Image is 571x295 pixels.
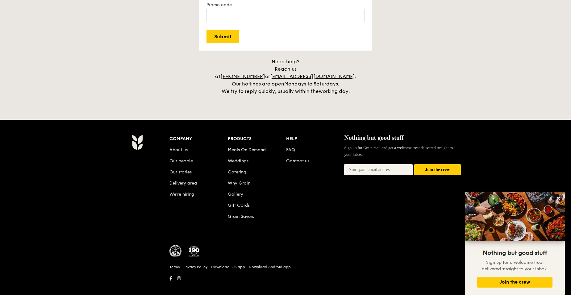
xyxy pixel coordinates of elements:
[169,181,197,186] a: Delivery area
[482,260,548,272] span: Sign up for a welcome treat delivered straight to your inbox.
[483,249,547,257] span: Nothing but good stuff
[228,214,254,219] a: Grain Savers
[228,147,266,152] a: Meals On Demand
[169,158,193,164] a: Our people
[169,135,228,143] div: Company
[319,88,350,94] span: working day.
[211,264,245,269] a: Download iOS app
[206,30,239,43] input: Submit
[344,164,413,175] input: Non-spam email address
[249,264,291,269] a: Download Android app
[169,245,182,257] img: MUIS Halal Certified
[169,264,180,269] a: Terms
[228,203,250,208] a: Gift Cards
[286,147,295,152] a: FAQ
[228,135,286,143] div: Products
[220,73,265,79] a: [PHONE_NUMBER]
[477,277,552,288] button: Join the crew
[228,192,243,197] a: Gallery
[270,73,355,79] a: [EMAIL_ADDRESS][DOMAIN_NAME]
[286,158,309,164] a: Contact us
[206,2,365,7] label: Promo code
[188,245,200,257] img: ISO Certified
[228,158,248,164] a: Weddings
[286,135,344,143] div: Help
[465,192,565,241] img: DSC07876-Edit02-Large.jpeg
[228,181,250,186] a: Why Grain
[132,135,143,150] img: AYc88T3wAAAABJRU5ErkJggg==
[208,58,363,95] div: Need help? Reach us at or . Our hotlines are open We try to reply quickly, usually within the
[108,283,463,288] h6: Revision
[169,169,192,175] a: Our stories
[344,145,453,157] span: Sign up for Grain mail and get a welcome treat delivered straight to your inbox.
[344,134,404,141] span: Nothing but good stuff
[414,164,461,176] button: Join the crew
[228,169,246,175] a: Catering
[169,192,194,197] a: We’re hiring
[183,264,207,269] a: Privacy Policy
[553,193,563,203] button: Close
[169,147,188,152] a: About us
[284,81,339,87] span: Mondays to Saturdays.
